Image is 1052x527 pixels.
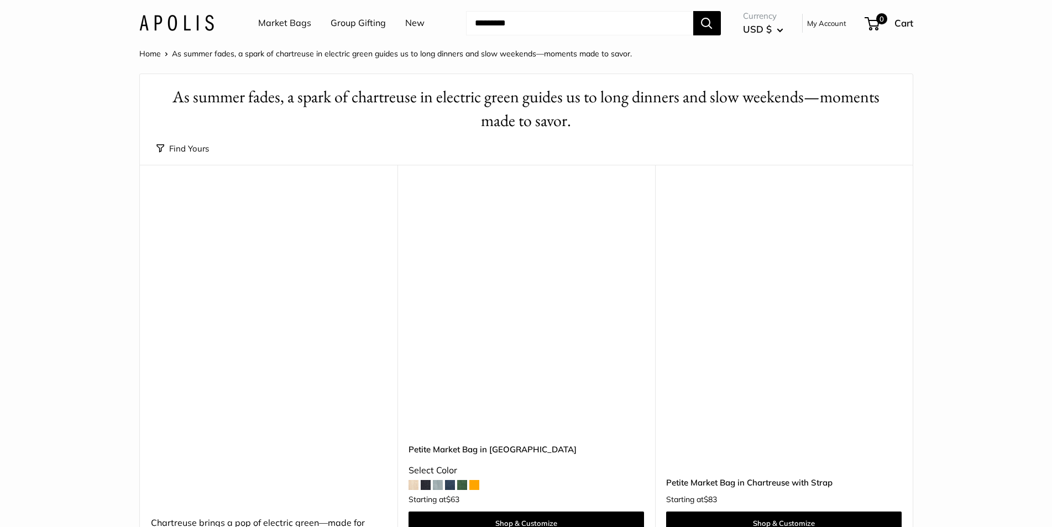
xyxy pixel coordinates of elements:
a: Petite Market Bag in Chartreuse with StrapPetite Market Bag in Chartreuse with Strap [666,192,902,428]
h1: As summer fades, a spark of chartreuse in electric green guides us to long dinners and slow weeke... [156,85,896,133]
img: Apolis [139,15,214,31]
button: Find Yours [156,141,209,156]
span: Currency [743,8,783,24]
span: As summer fades, a spark of chartreuse in electric green guides us to long dinners and slow weeke... [172,49,632,59]
button: Search [693,11,721,35]
span: $83 [704,494,717,504]
a: Petite Market Bag in Chartreuse with Strap [666,476,902,489]
a: Petite Market Bag in [GEOGRAPHIC_DATA] [409,443,644,456]
input: Search... [466,11,693,35]
a: Home [139,49,161,59]
nav: Breadcrumb [139,46,632,61]
button: USD $ [743,20,783,38]
span: USD $ [743,23,772,35]
span: Starting at [409,495,459,503]
div: Select Color [409,462,644,479]
a: 0 Cart [866,14,913,32]
a: Group Gifting [331,15,386,32]
span: $63 [446,494,459,504]
a: Petite Market Bag in ChartreusePetite Market Bag in Chartreuse [409,192,644,428]
span: Starting at [666,495,717,503]
a: My Account [807,17,846,30]
span: Cart [894,17,913,29]
a: New [405,15,425,32]
span: 0 [876,13,887,24]
a: Market Bags [258,15,311,32]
